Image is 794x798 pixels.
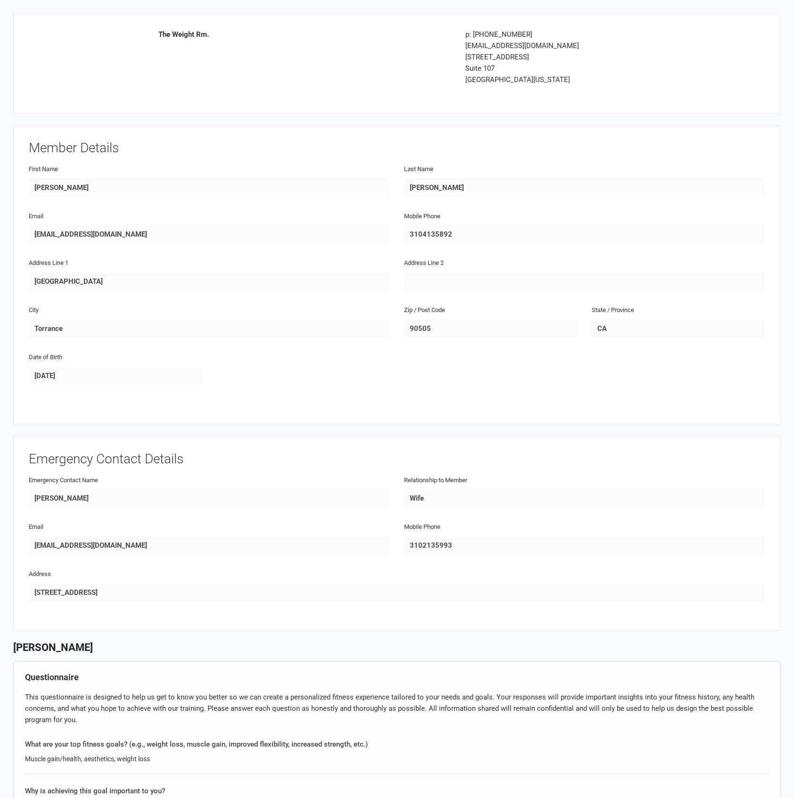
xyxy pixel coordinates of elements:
label: Address [29,569,51,579]
label: Email [29,212,43,222]
label: Zip / Post Code [404,305,445,315]
h4: Questionnaire [25,673,769,682]
label: Address Line 1 [29,258,68,268]
h3: Member Details [29,141,765,156]
label: First Name [29,165,58,174]
div: [GEOGRAPHIC_DATA][US_STATE] [465,74,697,85]
div: What are your top fitness goals? (e.g., weight loss, muscle gain, improved flexibility, increased... [25,739,769,750]
div: Why is achieving this goal important to you? [25,785,769,797]
signed-waiver-collapsible-panel: waiver.signed_waiver_form_attributes.emergency_contact_details_title [13,436,781,631]
div: Suite 107 [465,63,697,74]
label: Relationship to Member [404,476,467,485]
div: [EMAIL_ADDRESS][DOMAIN_NAME] [465,40,697,51]
label: Mobile Phone [404,212,440,222]
label: Date of Birth [29,353,62,362]
strong: The Weight Rm. [158,30,209,39]
label: Last Name [404,165,433,174]
label: Address Line 2 [404,258,444,268]
div: p: [PHONE_NUMBER] [465,29,697,40]
label: State / Province [592,305,634,315]
label: Mobile Phone [404,522,440,532]
div: Muscle gain/health, aesthetics, weight loss [25,754,769,764]
div: [STREET_ADDRESS] [465,51,697,63]
label: Emergency Contact Name [29,476,98,485]
h3: [PERSON_NAME] [13,642,781,653]
div: This questionnaire is designed to help us get to know you better so we can create a personalized ... [25,691,769,725]
label: City [29,305,39,315]
label: Email [29,522,43,532]
h3: Emergency Contact Details [29,452,765,467]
